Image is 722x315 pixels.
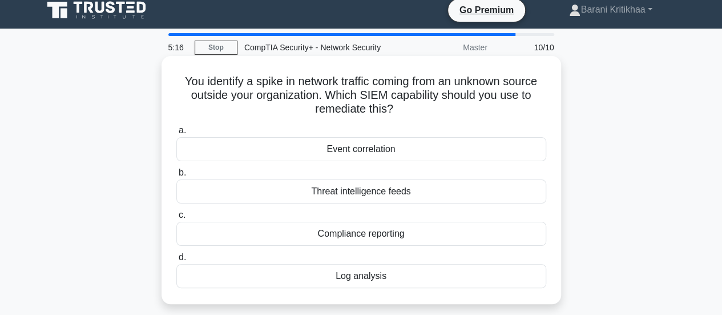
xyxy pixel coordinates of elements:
div: Compliance reporting [176,222,546,246]
span: b. [179,168,186,177]
span: d. [179,252,186,262]
div: CompTIA Security+ - Network Security [237,36,394,59]
span: c. [179,210,185,220]
div: Master [394,36,494,59]
div: Event correlation [176,137,546,161]
div: Threat intelligence feeds [176,180,546,204]
div: Log analysis [176,264,546,288]
div: 10/10 [494,36,561,59]
a: Stop [195,41,237,55]
h5: You identify a spike in network traffic coming from an unknown source outside your organization. ... [175,74,547,117]
a: Go Premium [453,3,521,17]
div: 5:16 [162,36,195,59]
span: a. [179,125,186,135]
